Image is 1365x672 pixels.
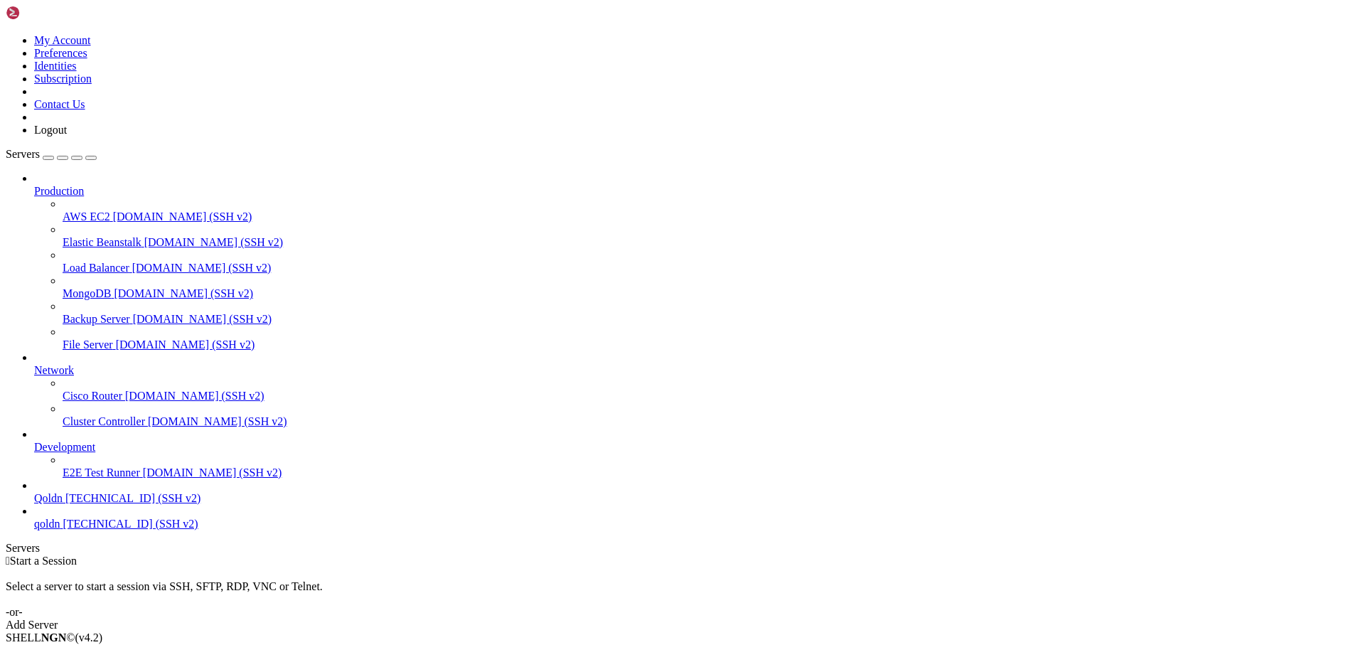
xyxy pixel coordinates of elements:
a: Cluster Controller [DOMAIN_NAME] (SSH v2) [63,415,1359,428]
span: AWS EC2 [63,210,110,223]
li: AWS EC2 [DOMAIN_NAME] (SSH v2) [63,198,1359,223]
a: File Server [DOMAIN_NAME] (SSH v2) [63,338,1359,351]
img: Shellngn [6,6,87,20]
a: Subscription [34,73,92,85]
span: [DOMAIN_NAME] (SSH v2) [143,466,282,479]
a: Production [34,185,1359,198]
span: MongoDB [63,287,111,299]
span: [DOMAIN_NAME] (SSH v2) [113,210,252,223]
li: qoldn [TECHNICAL_ID] (SSH v2) [34,505,1359,530]
span: Load Balancer [63,262,129,274]
li: File Server [DOMAIN_NAME] (SSH v2) [63,326,1359,351]
span: [DOMAIN_NAME] (SSH v2) [144,236,284,248]
a: Backup Server [DOMAIN_NAME] (SSH v2) [63,313,1359,326]
div: Select a server to start a session via SSH, SFTP, RDP, VNC or Telnet. -or- [6,567,1359,619]
a: MongoDB [DOMAIN_NAME] (SSH v2) [63,287,1359,300]
span: [TECHNICAL_ID] (SSH v2) [63,518,198,530]
span:  [6,555,10,567]
li: Network [34,351,1359,428]
a: My Account [34,34,91,46]
span: Start a Session [10,555,77,567]
li: Development [34,428,1359,479]
a: Servers [6,148,97,160]
span: E2E Test Runner [63,466,140,479]
span: Production [34,185,84,197]
a: Load Balancer [DOMAIN_NAME] (SSH v2) [63,262,1359,274]
span: [DOMAIN_NAME] (SSH v2) [125,390,264,402]
span: [TECHNICAL_ID] (SSH v2) [65,492,200,504]
span: Cisco Router [63,390,122,402]
span: Backup Server [63,313,130,325]
a: Development [34,441,1359,454]
span: [DOMAIN_NAME] (SSH v2) [114,287,253,299]
span: Network [34,364,74,376]
a: Contact Us [34,98,85,110]
span: File Server [63,338,113,351]
span: 4.2.0 [75,631,103,644]
a: Network [34,364,1359,377]
span: [DOMAIN_NAME] (SSH v2) [116,338,255,351]
b: NGN [41,631,67,644]
span: [DOMAIN_NAME] (SSH v2) [133,313,272,325]
li: Load Balancer [DOMAIN_NAME] (SSH v2) [63,249,1359,274]
span: SHELL © [6,631,102,644]
li: Production [34,172,1359,351]
span: Cluster Controller [63,415,145,427]
a: Cisco Router [DOMAIN_NAME] (SSH v2) [63,390,1359,402]
a: qoldn [TECHNICAL_ID] (SSH v2) [34,518,1359,530]
span: Qoldn [34,492,63,504]
div: Servers [6,542,1359,555]
li: Backup Server [DOMAIN_NAME] (SSH v2) [63,300,1359,326]
a: AWS EC2 [DOMAIN_NAME] (SSH v2) [63,210,1359,223]
li: Qoldn [TECHNICAL_ID] (SSH v2) [34,479,1359,505]
span: [DOMAIN_NAME] (SSH v2) [148,415,287,427]
div: Add Server [6,619,1359,631]
a: Qoldn [TECHNICAL_ID] (SSH v2) [34,492,1359,505]
span: [DOMAIN_NAME] (SSH v2) [132,262,272,274]
li: Elastic Beanstalk [DOMAIN_NAME] (SSH v2) [63,223,1359,249]
span: Elastic Beanstalk [63,236,141,248]
a: Logout [34,124,67,136]
a: Preferences [34,47,87,59]
li: E2E Test Runner [DOMAIN_NAME] (SSH v2) [63,454,1359,479]
a: Identities [34,60,77,72]
li: Cisco Router [DOMAIN_NAME] (SSH v2) [63,377,1359,402]
a: E2E Test Runner [DOMAIN_NAME] (SSH v2) [63,466,1359,479]
li: Cluster Controller [DOMAIN_NAME] (SSH v2) [63,402,1359,428]
span: qoldn [34,518,60,530]
a: Elastic Beanstalk [DOMAIN_NAME] (SSH v2) [63,236,1359,249]
span: Development [34,441,95,453]
li: MongoDB [DOMAIN_NAME] (SSH v2) [63,274,1359,300]
span: Servers [6,148,40,160]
